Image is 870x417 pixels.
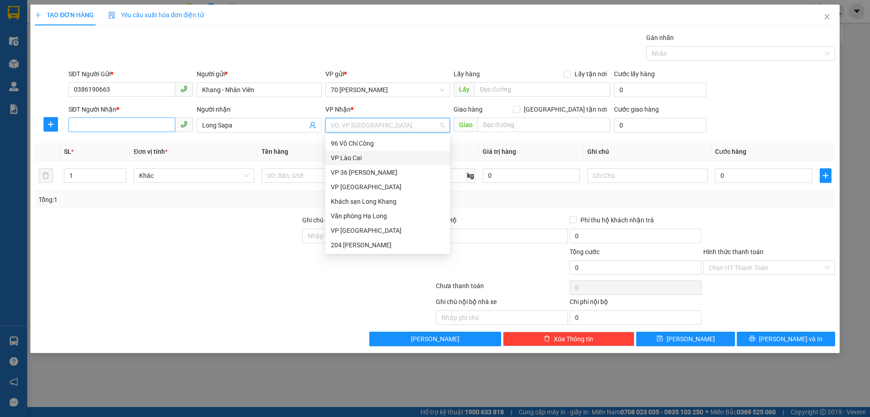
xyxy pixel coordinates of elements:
[139,169,249,182] span: Khác
[134,148,168,155] span: Đơn vị tính
[325,223,450,238] div: VP Đà Nẵng
[820,172,831,179] span: plus
[646,34,674,41] label: Gán nhãn
[436,310,568,325] input: Nhập ghi chú
[261,168,382,183] input: VD: Bàn, Ghế
[657,335,663,343] span: save
[68,69,193,79] div: SĐT Người Gửi
[520,104,610,114] span: [GEOGRAPHIC_DATA] tận nơi
[584,143,711,161] th: Ghi chú
[325,180,450,194] div: VP Quảng Bình
[309,122,316,129] span: user-add
[554,334,593,344] span: Xóa Thông tin
[570,297,701,310] div: Chi phí nội bộ
[454,82,474,97] span: Lấy
[35,12,41,18] span: plus
[614,118,706,132] input: Cước giao hàng
[570,248,599,255] span: Tổng cước
[325,209,450,223] div: Văn phòng Hạ Long
[749,335,755,343] span: printer
[325,106,351,113] span: VP Nhận
[325,165,450,180] div: VP 36 Hồng Tiến
[814,5,840,30] button: Close
[331,167,445,177] div: VP 36 [PERSON_NAME]
[35,11,94,19] span: TẠO ĐƠN HÀNG
[759,334,822,344] span: [PERSON_NAME] và In
[478,118,610,132] input: Dọc đường
[331,182,445,192] div: VP [GEOGRAPHIC_DATA]
[302,229,434,243] input: Ghi chú đơn hàng
[331,211,445,221] div: Văn phòng Hạ Long
[325,136,450,151] div: 96 Võ Chí Công
[43,117,58,132] button: plus
[823,13,831,20] span: close
[331,196,445,206] div: Khách sạn Long Khang
[703,248,764,255] label: Hình thức thanh toán
[325,238,450,252] div: 204 Trần Quang Khải
[180,121,188,128] span: phone
[325,69,450,79] div: VP gửi
[454,70,480,78] span: Lấy hàng
[108,12,116,19] img: icon
[436,297,568,310] div: Ghi chú nội bộ nhà xe
[302,216,352,224] label: Ghi chú đơn hàng
[454,118,478,132] span: Giao
[39,195,336,205] div: Tổng: 1
[68,104,193,114] div: SĐT Người Nhận
[325,194,450,209] div: Khách sạn Long Khang
[667,334,715,344] span: [PERSON_NAME]
[614,83,706,97] input: Cước lấy hàng
[571,69,610,79] span: Lấy tận nơi
[474,82,610,97] input: Dọc đường
[636,332,735,346] button: save[PERSON_NAME]
[197,69,321,79] div: Người gửi
[369,332,501,346] button: [PERSON_NAME]
[180,85,188,93] span: phone
[331,83,445,97] span: 70 Nguyễn Hữu Huân
[614,106,659,113] label: Cước giao hàng
[454,106,483,113] span: Giao hàng
[820,168,831,183] button: plus
[197,104,321,114] div: Người nhận
[261,148,288,155] span: Tên hàng
[39,168,53,183] button: delete
[483,148,516,155] span: Giá trị hàng
[411,334,459,344] span: [PERSON_NAME]
[64,148,71,155] span: SL
[737,332,835,346] button: printer[PERSON_NAME] và In
[331,226,445,235] div: VP [GEOGRAPHIC_DATA]
[331,240,445,250] div: 204 [PERSON_NAME]
[466,168,475,183] span: kg
[544,335,550,343] span: delete
[44,121,58,128] span: plus
[331,153,445,163] div: VP Lào Cai
[577,215,657,225] span: Phí thu hộ khách nhận trả
[108,11,204,19] span: Yêu cầu xuất hóa đơn điện tử
[503,332,635,346] button: deleteXóa Thông tin
[435,281,569,297] div: Chưa thanh toán
[483,168,580,183] input: 0
[614,70,655,78] label: Cước lấy hàng
[436,216,457,224] span: Thu Hộ
[587,168,708,183] input: Ghi Chú
[331,138,445,148] div: 96 Võ Chí Công
[325,151,450,165] div: VP Lào Cai
[715,148,746,155] span: Cước hàng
